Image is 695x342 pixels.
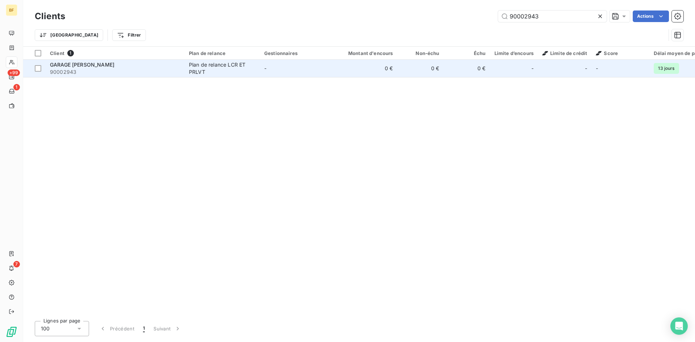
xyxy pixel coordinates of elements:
[531,65,534,72] span: -
[335,60,397,77] td: 0 €
[13,84,20,90] span: 1
[654,63,679,74] span: 13 jours
[498,10,607,22] input: Rechercher
[596,65,598,71] span: -
[596,50,618,56] span: Score
[139,321,149,336] button: 1
[35,10,65,23] h3: Clients
[50,50,64,56] span: Client
[95,321,139,336] button: Précédent
[41,325,50,332] span: 100
[149,321,186,336] button: Suivant
[143,325,145,332] span: 1
[542,50,587,56] span: Limite de crédit
[6,4,17,16] div: BF
[448,50,486,56] div: Échu
[494,50,534,56] div: Limite d’encours
[189,50,256,56] div: Plan de relance
[397,60,444,77] td: 0 €
[670,317,688,335] div: Open Intercom Messenger
[35,29,103,41] button: [GEOGRAPHIC_DATA]
[264,50,331,56] div: Gestionnaires
[340,50,393,56] div: Montant d'encours
[585,65,587,72] span: -
[402,50,439,56] div: Non-échu
[264,65,266,71] span: -
[189,61,256,76] div: Plan de relance LCR ET PRLVT
[13,261,20,267] span: 7
[6,326,17,338] img: Logo LeanPay
[50,62,114,68] span: GARAGE [PERSON_NAME]
[444,60,490,77] td: 0 €
[67,50,74,56] span: 1
[112,29,146,41] button: Filtrer
[50,68,180,76] span: 90002943
[633,10,669,22] button: Actions
[8,69,20,76] span: +99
